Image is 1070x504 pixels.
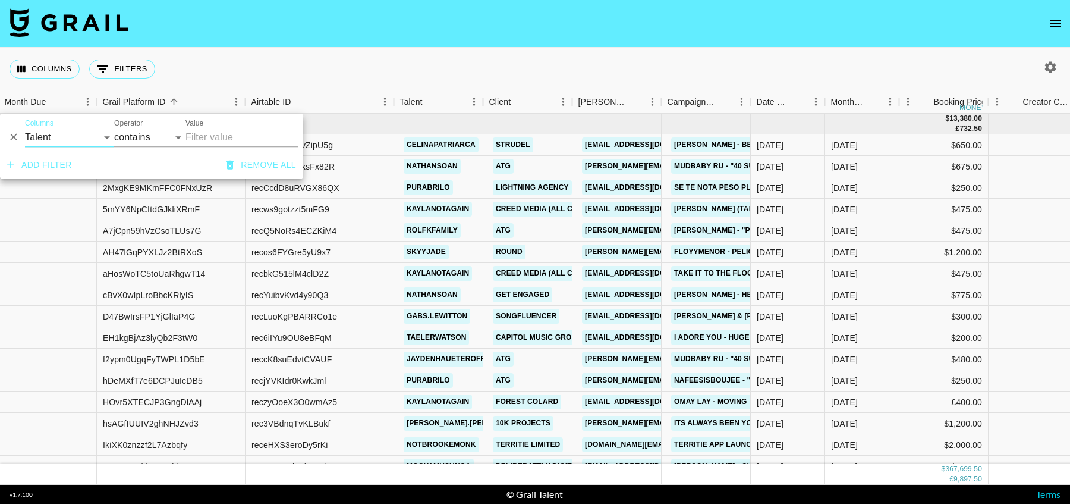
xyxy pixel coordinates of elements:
[831,204,858,215] div: Sep '24
[493,223,514,238] a: ATG
[757,90,791,114] div: Date Created
[671,180,840,195] a: SE TE NOTA Peso Pluma & [PERSON_NAME]
[10,8,128,37] img: Grail Talent
[757,246,783,258] div: 20/09/2024
[103,289,193,301] div: cBvX0wIpLroBbcKRlyIS
[572,90,662,114] div: Booker
[465,93,483,111] button: Menu
[733,93,751,111] button: Menu
[404,395,472,409] a: kaylanotagain
[757,204,783,215] div: 11/09/2024
[956,124,960,134] div: £
[582,395,715,409] a: [EMAIL_ADDRESS][DOMAIN_NAME]
[582,137,715,152] a: [EMAIL_ADDRESS][DOMAIN_NAME]
[404,309,470,324] a: gabs.lewitton
[103,418,199,430] div: hsAGfIUUIV2ghNHJZvd3
[644,93,662,111] button: Menu
[5,90,46,114] div: Month Due
[934,90,986,114] div: Booking Price
[831,353,858,365] div: Sep '24
[949,474,953,484] div: £
[10,60,80,79] button: Select columns
[404,180,453,195] a: purabrilo
[103,90,166,114] div: Grail Platform ID
[79,93,97,111] button: Menu
[404,459,474,474] a: mooyamusunga
[757,332,783,344] div: 19/09/2024
[831,461,858,472] div: Sep '24
[831,396,858,408] div: Sep '24
[251,418,331,430] div: rec3VBdnqTvKLBukf
[899,242,989,263] div: $1,200.00
[251,268,329,280] div: recbkG515lM4clD2Z
[10,491,33,499] div: v 1.7.100
[251,439,328,451] div: receHXS3eroDy5rKi
[831,139,858,151] div: Sep '24
[582,352,776,367] a: [PERSON_NAME][EMAIL_ADDRESS][DOMAIN_NAME]
[899,220,989,242] div: $475.00
[394,90,483,114] div: Talent
[404,287,461,302] a: nathansoan
[5,129,23,146] button: Delete
[185,118,203,128] label: Value
[493,180,572,195] a: Lightning Agency
[493,202,616,217] a: Creed Media (All Campaigns)
[103,204,200,215] div: 5mYY6NpCItdGJkliXRmF
[251,90,291,114] div: Airtable ID
[582,309,715,324] a: [EMAIL_ADDRESS][DOMAIN_NAME]
[2,154,77,176] button: Add filter
[506,489,563,500] div: © Grail Talent
[251,396,337,408] div: reczyOoeX3O0wmAz5
[251,332,332,344] div: rec6iIYu9OU8eBFqM
[757,225,783,237] div: 05/09/2024
[103,461,199,472] div: NwZTO73ldFcT16kispcM
[807,93,825,111] button: Menu
[831,246,858,258] div: Sep '24
[103,439,187,451] div: IkiXK0znzzf2L7Azbqfy
[757,161,783,173] div: 21/09/2024
[404,159,461,174] a: nathansoan
[404,352,507,367] a: jaydenhaueterofficial
[671,309,808,324] a: [PERSON_NAME] & [PERSON_NAME]
[291,93,308,110] button: Sort
[404,373,453,388] a: purabrilo
[671,137,802,152] a: [PERSON_NAME] - Beautiful Day
[251,246,331,258] div: recos6FYGre5yU9x7
[671,416,823,431] a: ITS ALWAYS BEEN YOU [PERSON_NAME]
[251,461,330,472] div: rec31JoNLhGfp06gb
[671,395,750,409] a: Omay Lay - Moving
[899,199,989,220] div: $475.00
[103,311,196,323] div: D47BwIrsFP1YjGlIaP4G
[404,137,479,152] a: celinapatriarca
[404,245,449,259] a: skyyjade
[493,352,514,367] a: ATG
[831,289,858,301] div: Sep '24
[404,437,479,452] a: notbrookemonk
[493,266,616,281] a: Creed Media (All Campaigns)
[404,330,469,345] a: taelerwatson
[103,353,205,365] div: f2ypm0UgqFyTWPL1D5bE
[671,437,801,452] a: TerriTie App Launch Campaign
[899,306,989,327] div: $300.00
[582,266,715,281] a: [EMAIL_ADDRESS][DOMAIN_NAME]
[831,90,865,114] div: Month Due
[1006,93,1023,110] button: Sort
[945,114,949,124] div: $
[757,289,783,301] div: 10/09/2024
[831,311,858,323] div: Sep '24
[103,246,202,258] div: AH47lGqPYXLJz2BtRXoS
[404,266,472,281] a: kaylanotagain
[185,128,298,147] input: Filter value
[251,353,332,365] div: reccK8suEdvtCVAUF
[899,434,989,456] div: $2,000.00
[757,375,783,387] div: 12/09/2024
[899,177,989,199] div: $250.00
[582,180,715,195] a: [EMAIL_ADDRESS][DOMAIN_NAME]
[97,90,246,114] div: Grail Platform ID
[114,118,143,128] label: Operator
[959,124,982,134] div: 732.50
[882,93,899,111] button: Menu
[493,416,553,431] a: 10k Projects
[46,93,62,110] button: Sort
[671,202,829,217] a: [PERSON_NAME] (Take It To The Floor)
